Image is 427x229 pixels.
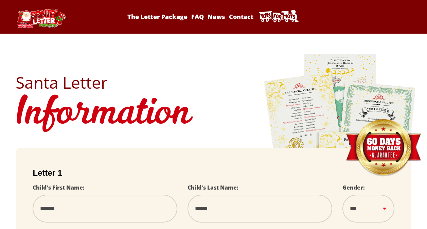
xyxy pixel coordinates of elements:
a: News [207,13,226,21]
a: FAQ [190,13,205,21]
h1: Information [16,91,411,138]
label: Child's First Name: [33,184,85,191]
img: Money Back Guarantee [345,119,422,177]
img: Santa Letter Logo [16,9,67,28]
h2: Letter 1 [33,168,394,178]
h2: Santa Letter [16,74,411,91]
label: Child's Last Name: [188,184,238,191]
label: Gender: [342,184,365,191]
a: The Letter Package [126,13,189,21]
iframe: Opens a widget where you can find more information [384,209,420,226]
a: Contact [228,13,254,21]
